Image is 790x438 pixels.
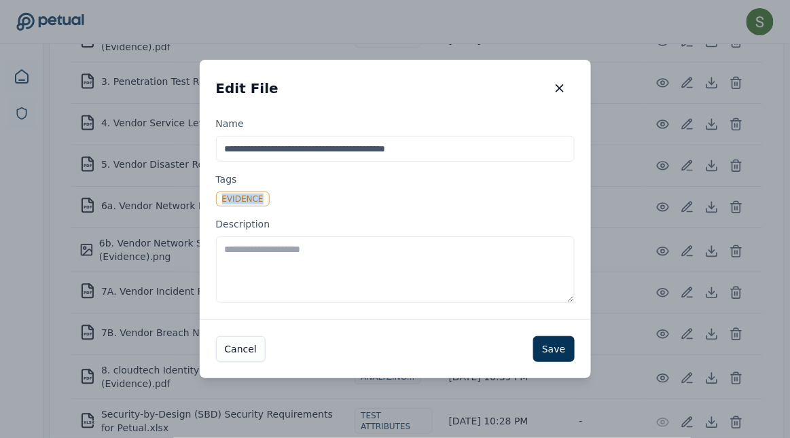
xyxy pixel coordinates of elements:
[216,236,575,303] textarea: Description
[216,117,575,162] label: Name
[216,217,575,303] label: Description
[216,136,575,162] input: Name
[216,336,266,362] button: Cancel
[216,79,279,98] h2: Edit File
[216,191,270,206] div: Evidence
[533,336,574,362] button: Save
[216,172,575,206] label: Tags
